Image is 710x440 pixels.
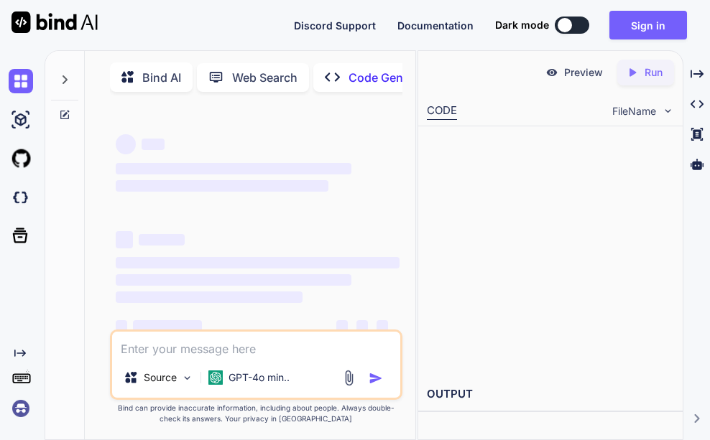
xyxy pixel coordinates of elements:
span: ‌ [336,320,348,332]
img: attachment [341,370,357,386]
p: Bind can provide inaccurate information, including about people. Always double-check its answers.... [110,403,402,424]
span: ‌ [116,180,329,192]
span: ‌ [377,320,388,332]
div: CODE [427,103,457,120]
p: Bind AI [142,69,181,86]
img: darkCloudIdeIcon [9,185,33,210]
img: githubLight [9,146,33,171]
img: chevron down [662,105,674,117]
p: Run [645,65,663,80]
img: Pick Models [181,372,193,384]
span: ‌ [116,257,400,268]
span: ‌ [116,274,351,286]
p: Preview [564,65,603,80]
span: FileName [612,104,656,118]
span: ‌ [116,291,303,303]
span: Discord Support [294,19,376,32]
p: GPT-4o min.. [229,370,290,385]
p: Web Search [232,69,298,86]
p: Source [144,370,177,385]
span: ‌ [116,163,351,174]
button: Sign in [609,11,687,39]
span: ‌ [142,139,165,150]
img: signin [9,396,33,421]
span: ‌ [133,320,202,332]
img: chat [9,69,33,93]
button: Discord Support [294,18,376,33]
span: ‌ [139,234,185,245]
button: Documentation [397,18,474,33]
img: ai-studio [9,108,33,132]
img: GPT-4o mini [208,370,223,385]
p: Code Generator [349,69,435,86]
img: preview [545,66,558,79]
h2: OUTPUT [418,378,683,411]
img: icon [369,371,383,385]
span: ‌ [116,231,133,248]
span: ‌ [116,134,136,154]
span: Dark mode [495,18,549,32]
span: ‌ [116,320,127,332]
span: Documentation [397,19,474,32]
img: Bind AI [11,11,98,33]
span: ‌ [356,320,368,332]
